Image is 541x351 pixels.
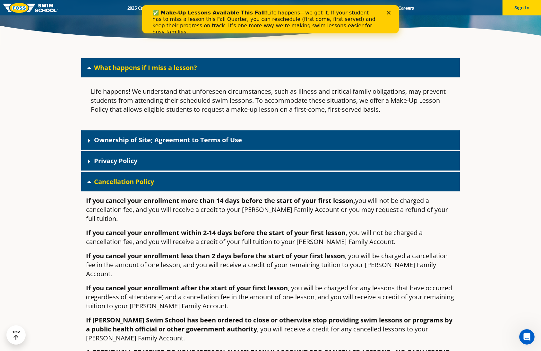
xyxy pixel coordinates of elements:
[86,316,455,343] p: , you will receive a credit for any cancelled lessons to your [PERSON_NAME] Family Account.
[86,251,345,260] strong: If you cancel your enrollment less than 2 days before the start of your first lesson
[122,5,162,11] a: 2025 Calendar
[13,330,20,340] div: TOP
[81,77,460,129] div: What happens if I miss a lesson?
[142,5,399,33] iframe: Intercom live chat banner
[86,196,455,223] p: you will not be charged a cancellation fee, and you will receive a credit to your [PERSON_NAME] F...
[91,87,450,114] p: Life happens! We understand that unforeseen circumstances, such as illness and critical family ob...
[94,63,197,72] a: What happens if I miss a lesson?
[189,5,245,11] a: Swim Path® Program
[3,3,58,13] img: FOSS Swim School Logo
[86,251,455,278] p: , you will be charged a cancellation fee in the amount of one lesson, and you will receive a cred...
[245,6,251,10] div: Close
[94,156,137,165] a: Privacy Policy
[81,151,460,171] div: Privacy Policy
[94,136,242,144] a: Ownership of Site; Agreement to Terms of Use
[86,228,346,237] strong: If you cancel your enrollment within 2-14 days before the start of your first lesson
[86,316,452,333] strong: If [PERSON_NAME] Swim School has been ordered to close or otherwise stop providing swim lessons o...
[373,5,393,11] a: Blog
[86,196,355,205] strong: If you cancel your enrollment more than 14 days before the start of your first lesson,
[86,284,288,292] strong: If you cancel your enrollment after the start of your first lesson
[10,4,236,30] div: Life happens—we get it. If your student has to miss a lesson this Fall Quarter, you can reschedul...
[10,4,125,11] b: ✅ Make-Up Lessons Available This Fall!
[393,5,419,11] a: Careers
[86,284,455,311] p: , you will be charged for any lessons that have occurred (regardless of attendance) and a cancell...
[245,5,305,11] a: About [PERSON_NAME]
[81,130,460,150] div: Ownership of Site; Agreement to Terms of Use
[81,58,460,77] div: What happens if I miss a lesson?
[94,177,154,186] a: Cancellation Policy
[519,329,535,345] iframe: Intercom live chat
[81,172,460,191] div: Cancellation Policy
[305,5,373,11] a: Swim Like [PERSON_NAME]
[86,228,455,246] p: , you will not be charged a cancellation fee, and you will receive a credit of your full tuition ...
[162,5,189,11] a: Schools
